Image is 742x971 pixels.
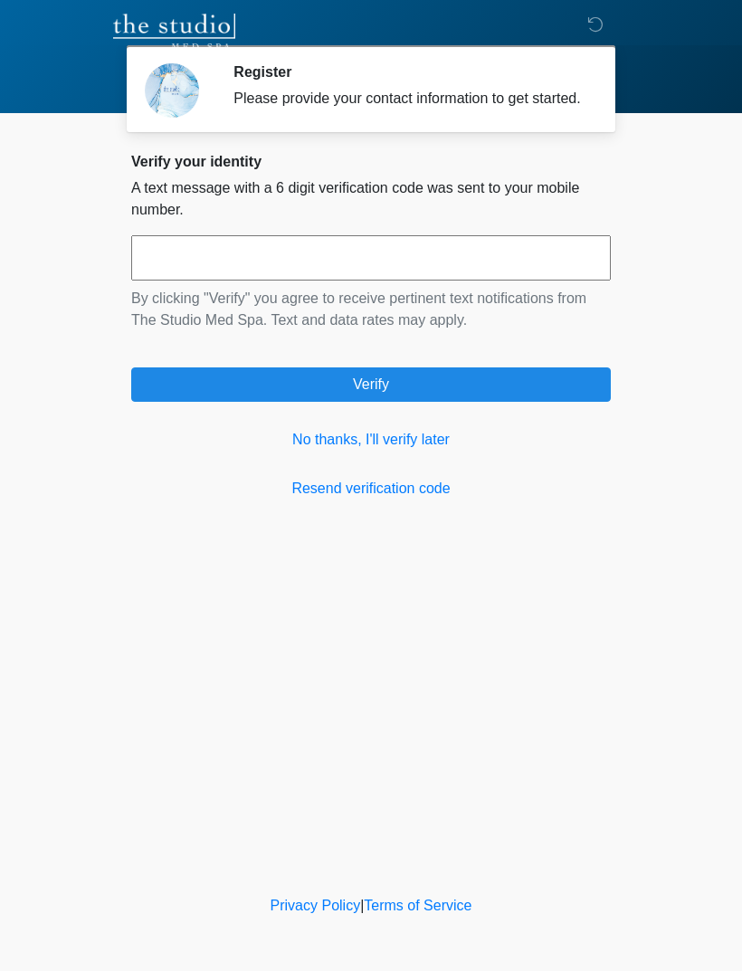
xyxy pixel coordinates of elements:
[131,478,611,500] a: Resend verification code
[360,898,364,913] a: |
[113,14,235,50] img: The Studio Med Spa Logo
[233,88,584,109] div: Please provide your contact information to get started.
[364,898,471,913] a: Terms of Service
[131,177,611,221] p: A text message with a 6 digit verification code was sent to your mobile number.
[145,63,199,118] img: Agent Avatar
[271,898,361,913] a: Privacy Policy
[131,429,611,451] a: No thanks, I'll verify later
[131,367,611,402] button: Verify
[131,288,611,331] p: By clicking "Verify" you agree to receive pertinent text notifications from The Studio Med Spa. T...
[131,153,611,170] h2: Verify your identity
[233,63,584,81] h2: Register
